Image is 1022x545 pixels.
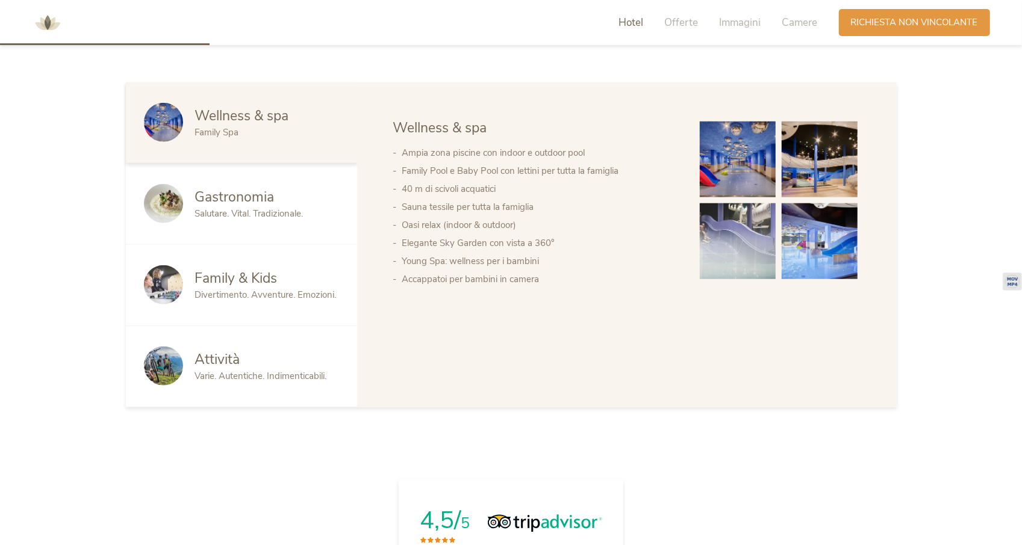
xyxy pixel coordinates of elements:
[30,5,66,41] img: AMONTI & LUNARIS Wellnessresort
[195,269,278,288] span: Family & Kids
[195,106,289,125] span: Wellness & spa
[782,16,818,29] span: Camere
[665,16,699,29] span: Offerte
[402,162,676,180] li: Family Pool e Baby Pool con lettini per tutta la famiglia
[402,252,676,270] li: Young Spa: wellness per i bambini
[619,16,644,29] span: Hotel
[461,513,470,534] span: 5
[195,188,275,206] span: Gastronomia
[402,270,676,288] li: Accappatoi per bambini in camera
[195,289,337,301] span: Divertimento. Avventure. Emozioni.
[393,119,487,137] span: Wellness & spa
[851,16,978,29] span: Richiesta non vincolante
[402,144,676,162] li: Ampia zona piscine con indoor e outdoor pool
[402,198,676,216] li: Sauna tessile per tutta la famiglia
[195,126,239,138] span: Family Spa
[402,180,676,198] li: 40 m di scivoli acquatici
[488,514,602,532] img: Tripadvisor
[195,350,240,369] span: Attività
[720,16,761,29] span: Immagini
[420,504,461,537] span: 4,5/
[195,208,304,220] span: Salutare. Vital. Tradizionale.
[195,370,327,382] span: Varie. Autentiche. Indimenticabili.
[402,234,676,252] li: Elegante Sky Garden con vista a 360°
[30,18,66,26] a: AMONTI & LUNARIS Wellnessresort
[402,216,676,234] li: Oasi relax (indoor & outdoor)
